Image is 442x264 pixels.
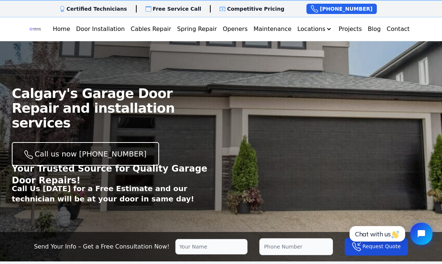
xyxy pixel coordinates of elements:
p: Certified Technicians [67,5,127,13]
button: Locations [294,22,336,36]
p: Send Your Info – Get a Free Consultation Now! [34,242,169,251]
a: Maintenance [250,22,294,36]
a: [PHONE_NUMBER] [306,4,377,14]
a: Door Installation [73,22,128,36]
a: Blog [365,22,383,36]
p: Call Us [DATE] for a Free Estimate and our technician will be at your door in same day! [12,183,221,204]
span: Calgary's Garage Door Repair and installation services [12,86,221,130]
input: Phone Number [259,238,333,255]
a: Home [50,22,73,36]
iframe: Tidio Chat [341,217,439,251]
input: Your Name [175,239,248,254]
button: Request Quote [345,238,408,256]
a: Spring Repair [174,22,220,36]
a: Contact [384,22,413,36]
a: Call us now [PHONE_NUMBER] [12,142,159,166]
p: Free Service Call [153,5,201,13]
a: Cables Repair [128,22,174,36]
p: Competitive Pricing [227,5,284,13]
img: Logo [29,23,41,35]
a: Openers [220,22,251,36]
a: Projects [336,22,365,36]
p: Your Trusted Source for Quality Garage Door Repairs! [12,163,221,186]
